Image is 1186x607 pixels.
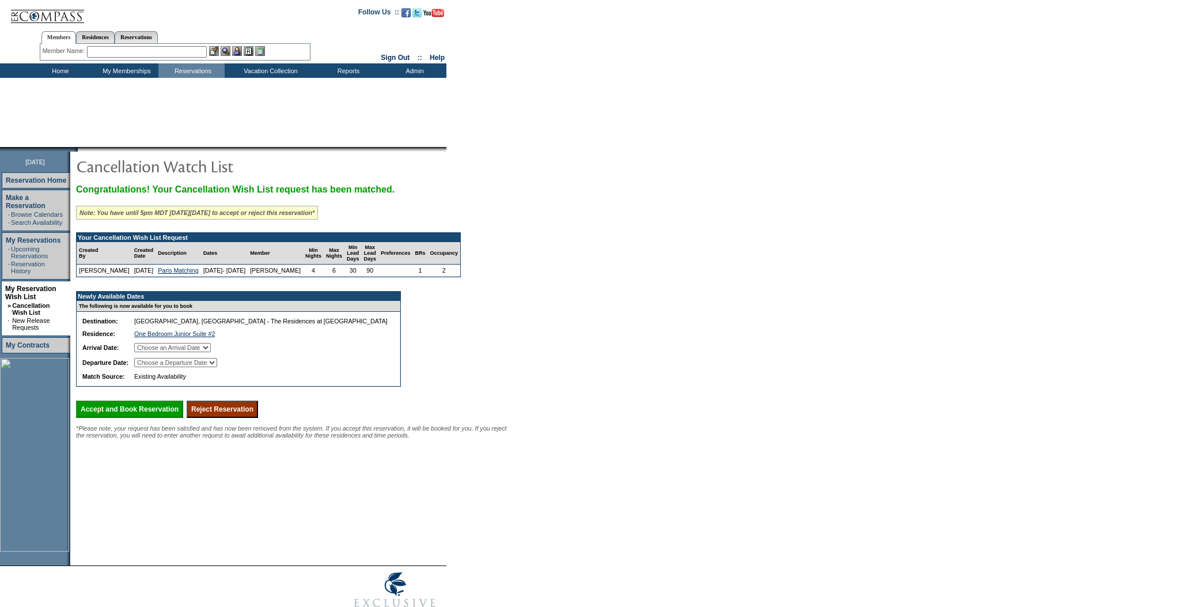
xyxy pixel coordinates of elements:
[413,265,428,277] td: 1
[6,236,60,244] a: My Reservations
[248,265,303,277] td: [PERSON_NAME]
[418,54,422,62] span: ::
[158,267,198,274] a: Paris Matching
[303,242,324,265] td: Min Nights
[401,12,411,18] a: Become our fan on Facebook
[428,242,461,265] td: Occupancy
[380,63,446,78] td: Admin
[74,147,78,152] img: promoShadowLeftCorner.gif
[78,147,79,152] img: blank.gif
[82,318,118,325] b: Destination:
[6,341,50,349] a: My Contracts
[25,159,45,165] span: [DATE]
[82,344,119,351] b: Arrival Date:
[8,219,10,226] td: ·
[413,242,428,265] td: BRs
[77,242,132,265] td: Created By
[8,246,10,259] td: ·
[132,242,156,265] td: Created Date
[381,54,410,62] a: Sign Out
[82,359,128,366] b: Departure Date:
[401,8,411,17] img: Become our fan on Facebook
[5,285,56,301] a: My Reservation Wish List
[358,7,399,21] td: Follow Us ::
[132,315,390,327] td: [GEOGRAPHIC_DATA], [GEOGRAPHIC_DATA] - The Residences at [GEOGRAPHIC_DATA]
[209,46,219,56] img: b_edit.gif
[8,261,10,274] td: ·
[314,63,380,78] td: Reports
[11,211,63,218] a: Browse Calendars
[11,261,45,274] a: Reservation History
[187,401,258,418] input: Reject Reservation
[430,54,445,62] a: Help
[76,31,115,43] a: Residences
[156,242,200,265] td: Description
[248,242,303,265] td: Member
[201,242,248,265] td: Dates
[26,63,92,78] td: Home
[6,194,46,210] a: Make a Reservation
[134,330,215,337] a: One Bedroom Junior Suite #2
[158,63,225,78] td: Reservations
[6,176,66,184] a: Reservation Home
[76,425,507,439] span: *Please note, your request has been satisfied and has now been removed from the system. If you ac...
[225,63,314,78] td: Vacation Collection
[324,242,344,265] td: Max Nights
[77,292,393,301] td: Newly Available Dates
[7,302,11,309] b: »
[79,209,315,216] i: Note: You have until 5pm MDT [DATE][DATE] to accept or reject this reservation*
[77,265,132,277] td: [PERSON_NAME]
[244,46,253,56] img: Reservations
[43,46,87,56] div: Member Name:
[423,12,444,18] a: Subscribe to our YouTube Channel
[11,219,62,226] a: Search Availability
[12,302,50,316] a: Cancellation Wish List
[361,265,378,277] td: 90
[344,265,362,277] td: 30
[221,46,230,56] img: View
[76,154,306,178] img: pgTtlCancellationNotification.gif
[82,330,115,337] b: Residence:
[115,31,158,43] a: Reservations
[201,265,248,277] td: [DATE]- [DATE]
[344,242,362,265] td: Min Lead Days
[255,46,265,56] img: b_calculator.gif
[11,246,48,259] a: Upcoming Reservations
[76,184,395,194] span: Congratulations! Your Cancellation Wish List request has been matched.
[324,265,344,277] td: 6
[92,63,158,78] td: My Memberships
[423,9,444,17] img: Subscribe to our YouTube Channel
[132,265,156,277] td: [DATE]
[361,242,378,265] td: Max Lead Days
[428,265,461,277] td: 2
[412,8,422,17] img: Follow us on Twitter
[132,371,390,382] td: Existing Availability
[82,373,124,380] b: Match Source:
[77,301,393,312] td: The following is now available for you to book
[41,31,77,44] a: Members
[378,242,413,265] td: Preferences
[303,265,324,277] td: 4
[12,317,50,331] a: New Release Requests
[7,317,11,331] td: ·
[8,211,10,218] td: ·
[77,233,460,242] td: Your Cancellation Wish List Request
[76,401,183,418] input: Accept and Book Reservation
[232,46,242,56] img: Impersonate
[412,12,422,18] a: Follow us on Twitter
